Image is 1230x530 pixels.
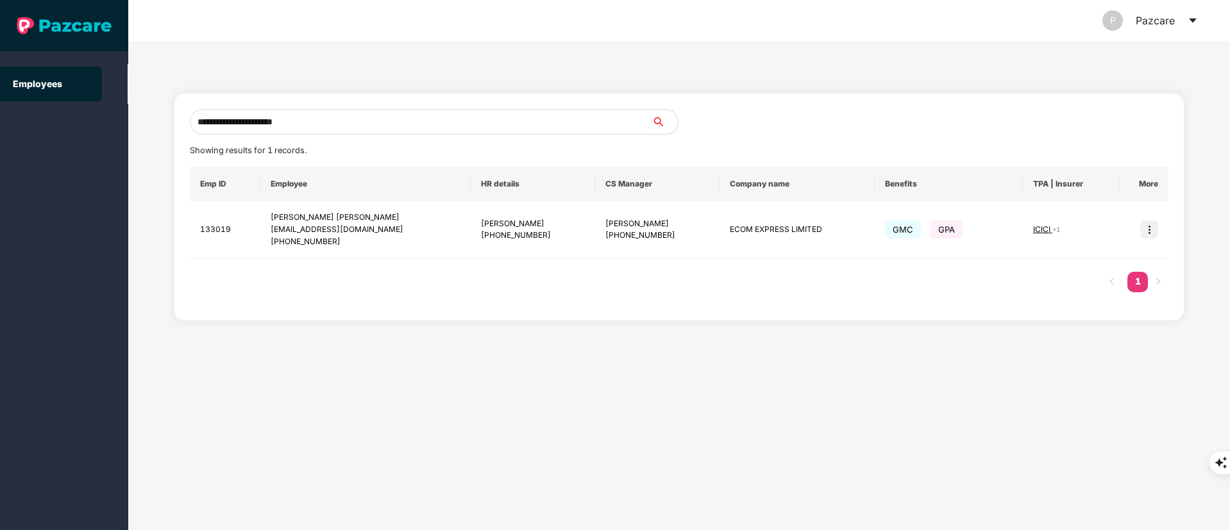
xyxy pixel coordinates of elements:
span: left [1108,277,1116,285]
span: GPA [931,220,963,238]
span: search [652,117,678,127]
th: More [1120,167,1168,201]
span: P [1110,10,1116,31]
div: [EMAIL_ADDRESS][DOMAIN_NAME] [271,224,461,236]
th: Employee [260,167,471,201]
span: + 1 [1052,226,1060,233]
div: [PERSON_NAME] [481,218,585,230]
button: search [652,109,678,135]
span: Showing results for 1 records. [190,145,307,155]
span: GMC [885,220,921,238]
th: CS Manager [595,167,720,201]
span: ICICI [1033,224,1052,234]
div: [PHONE_NUMBER] [605,229,709,242]
th: HR details [471,167,595,201]
th: Emp ID [190,167,260,201]
td: 133019 [190,201,260,259]
div: [PHONE_NUMBER] [271,236,461,248]
td: ECOM EXPRESS LIMITED [720,201,875,259]
div: [PERSON_NAME] [PERSON_NAME] [271,211,461,224]
th: Company name [720,167,875,201]
a: Employees [13,78,62,89]
span: caret-down [1188,15,1198,26]
li: 1 [1127,272,1148,292]
a: 1 [1127,272,1148,291]
th: TPA | Insurer [1023,167,1120,201]
div: [PHONE_NUMBER] [481,229,585,242]
button: right [1148,272,1168,292]
img: icon [1140,220,1158,238]
span: right [1154,277,1162,285]
th: Benefits [875,167,1023,201]
li: Next Page [1148,272,1168,292]
div: [PERSON_NAME] [605,218,709,230]
li: Previous Page [1102,272,1122,292]
button: left [1102,272,1122,292]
